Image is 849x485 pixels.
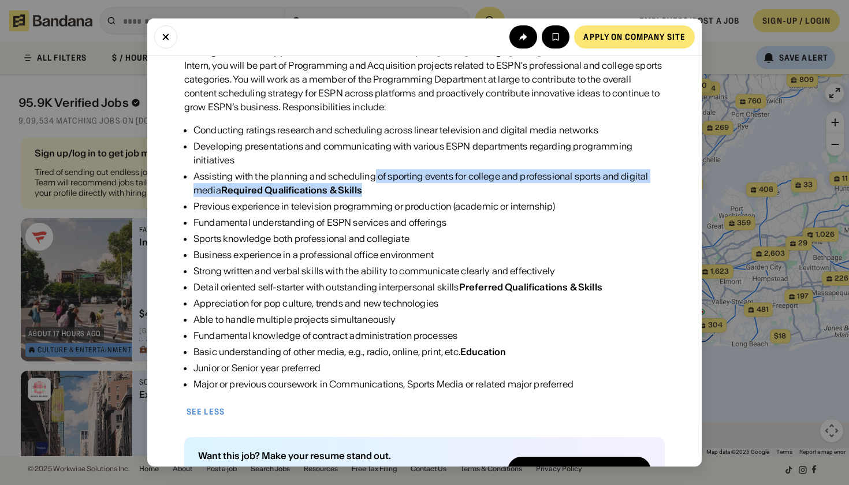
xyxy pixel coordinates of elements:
div: Assisting with the planning and scheduling of sporting events for college and professional sports... [193,169,665,197]
div: Appreciation for pop culture, trends and new technologies [193,296,665,310]
div: Able to handle multiple projects simultaneously [193,312,665,326]
div: Sports knowledge both professional and collegiate [193,232,665,245]
div: Basic understanding of other media, e.g., radio, online, print, etc. [193,345,665,359]
div: Preferred Qualifications & Skills [459,281,602,293]
div: Detail oriented self-starter with outstanding interpersonal skills [193,280,665,294]
div: Business experience in a professional office environment [193,248,665,262]
div: The Programming department's Mission is to create, acquire and schedule premier content to engage... [184,3,665,114]
div: Required Qualifications & Skills [221,184,362,196]
div: Fundamental knowledge of contract administration processes [193,329,665,342]
div: Previous experience in television programming or production (academic or internship) [193,199,665,213]
div: Developing presentations and communicating with various ESPN departments regarding programming in... [193,139,665,167]
div: Major or previous coursework in Communications, Sports Media or related major preferred [193,377,665,391]
div: What You Will Do [543,46,619,57]
div: Want this job? Make your resume stand out. [198,451,498,460]
div: Education [460,346,506,357]
div: [DATE] through [DATE] [437,46,541,57]
div: See less [187,408,225,416]
div: Junior or Senior year preferred [193,361,665,375]
div: Strong written and verbal skills with the ability to communicate clearly and effectively [193,264,665,278]
button: Close [154,25,177,48]
div: Conducting ratings research and scheduling across linear television and digital media networks [193,123,665,137]
div: Create Enhanced Resume [522,467,637,475]
div: Fundamental understanding of ESPN services and offerings [193,215,665,229]
div: Apply on company site [583,33,686,41]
